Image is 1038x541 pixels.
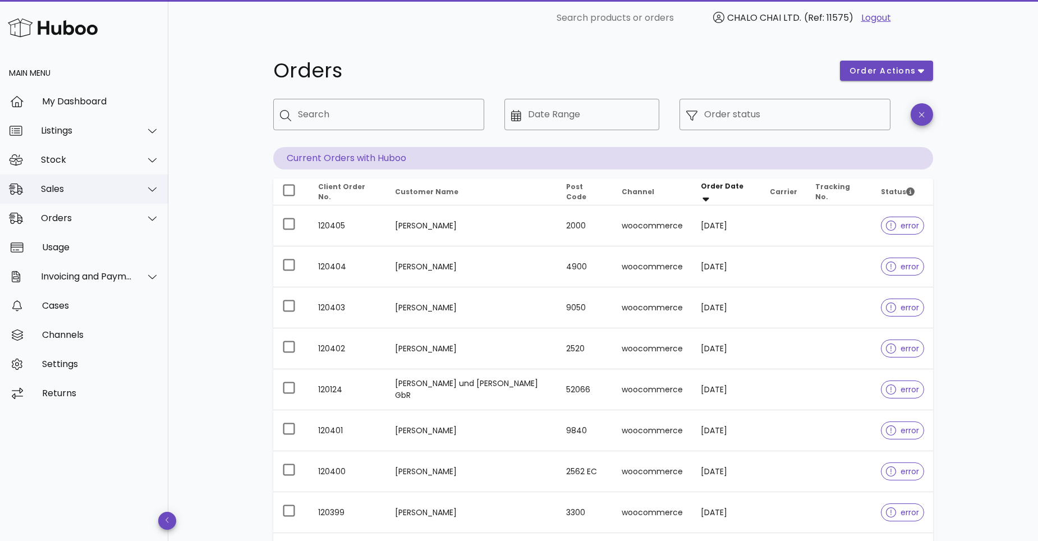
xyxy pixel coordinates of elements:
div: My Dashboard [42,96,159,107]
td: [PERSON_NAME] [386,205,557,246]
span: error [886,345,919,352]
td: 120402 [309,328,386,369]
td: [DATE] [692,369,760,410]
div: Orders [41,213,132,223]
span: Post Code [566,182,586,201]
td: 120401 [309,410,386,451]
th: Tracking No. [806,178,872,205]
td: [DATE] [692,287,760,328]
td: 9050 [557,287,613,328]
span: CHALO CHAI LTD. [727,11,801,24]
td: [DATE] [692,451,760,492]
th: Channel [613,178,692,205]
td: woocommerce [613,205,692,246]
img: Huboo Logo [8,16,98,40]
th: Post Code [557,178,613,205]
td: [DATE] [692,205,760,246]
td: woocommerce [613,410,692,451]
td: [PERSON_NAME] [386,451,557,492]
td: [DATE] [692,410,760,451]
span: Channel [622,187,654,196]
td: 120404 [309,246,386,287]
div: Stock [41,154,132,165]
button: order actions [840,61,933,81]
td: 9840 [557,410,613,451]
span: Order Date [701,181,743,191]
td: [PERSON_NAME] [386,328,557,369]
div: Returns [42,388,159,398]
td: 120124 [309,369,386,410]
td: [PERSON_NAME] und [PERSON_NAME] GbR [386,369,557,410]
td: [DATE] [692,492,760,533]
td: 2562 EC [557,451,613,492]
th: Customer Name [386,178,557,205]
div: Cases [42,300,159,311]
div: Settings [42,359,159,369]
th: Order Date: Sorted descending. Activate to remove sorting. [692,178,760,205]
td: woocommerce [613,369,692,410]
th: Carrier [761,178,806,205]
td: woocommerce [613,246,692,287]
div: Listings [41,125,132,136]
span: error [886,467,919,475]
th: Client Order No. [309,178,386,205]
span: error [886,263,919,270]
span: error [886,304,919,311]
td: [PERSON_NAME] [386,246,557,287]
td: 3300 [557,492,613,533]
td: 120399 [309,492,386,533]
div: Usage [42,242,159,253]
td: woocommerce [613,328,692,369]
a: Logout [861,11,891,25]
span: error [886,386,919,393]
th: Status [872,178,933,205]
td: woocommerce [613,451,692,492]
td: 52066 [557,369,613,410]
td: 120405 [309,205,386,246]
div: Channels [42,329,159,340]
span: error [886,427,919,434]
td: 4900 [557,246,613,287]
span: Tracking No. [815,182,850,201]
span: error [886,508,919,516]
td: 2000 [557,205,613,246]
span: Carrier [770,187,797,196]
span: order actions [849,65,916,77]
td: [PERSON_NAME] [386,287,557,328]
p: Current Orders with Huboo [273,147,933,169]
td: [DATE] [692,328,760,369]
td: [PERSON_NAME] [386,492,557,533]
span: error [886,222,919,230]
span: Customer Name [395,187,458,196]
td: woocommerce [613,287,692,328]
td: 120400 [309,451,386,492]
span: (Ref: 11575) [804,11,853,24]
div: Invoicing and Payments [41,271,132,282]
td: [PERSON_NAME] [386,410,557,451]
span: Client Order No. [318,182,365,201]
td: 120403 [309,287,386,328]
td: woocommerce [613,492,692,533]
span: Status [881,187,915,196]
td: 2520 [557,328,613,369]
div: Sales [41,184,132,194]
td: [DATE] [692,246,760,287]
h1: Orders [273,61,826,81]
